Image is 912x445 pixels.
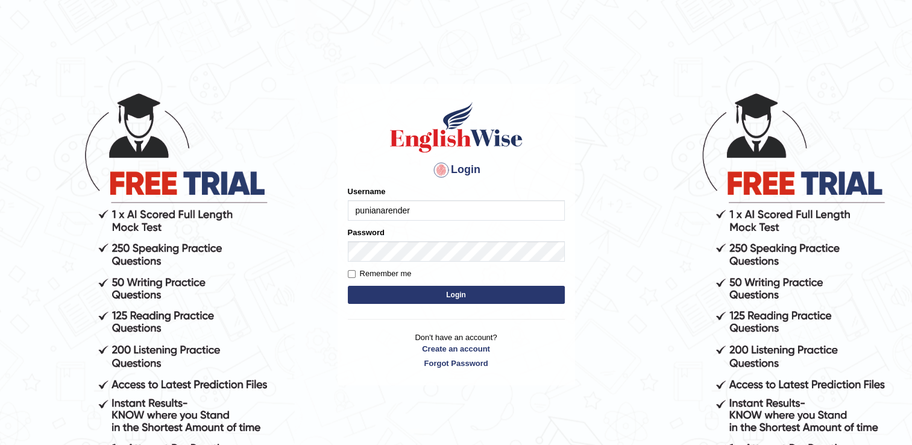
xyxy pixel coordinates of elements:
label: Remember me [348,268,412,280]
a: Create an account [348,343,565,355]
button: Login [348,286,565,304]
p: Don't have an account? [348,332,565,369]
input: Remember me [348,270,356,278]
a: Forgot Password [348,358,565,369]
img: Logo of English Wise sign in for intelligent practice with AI [388,100,525,154]
h4: Login [348,160,565,180]
label: Username [348,186,386,197]
label: Password [348,227,385,238]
